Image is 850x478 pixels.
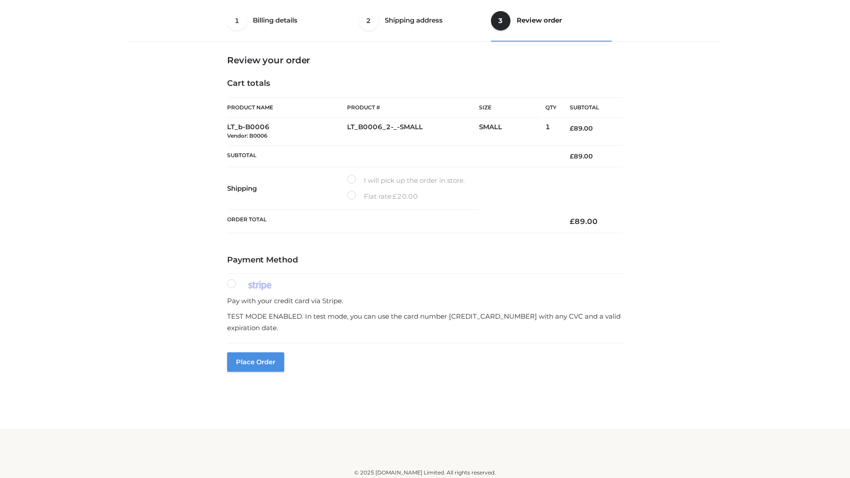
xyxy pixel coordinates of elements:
th: Shipping [227,167,347,210]
bdi: 89.00 [570,152,593,160]
td: SMALL [479,118,545,146]
h4: Cart totals [227,79,623,89]
span: £ [393,192,397,200]
bdi: 89.00 [570,124,593,132]
th: Order Total [227,210,556,233]
h4: Payment Method [227,255,623,265]
td: LT_b-B0006 [227,118,347,146]
h3: Review your order [227,55,623,66]
bdi: 89.00 [570,217,598,226]
th: Product Name [227,97,347,118]
label: Flat rate: [347,191,418,202]
span: £ [570,217,575,226]
p: TEST MODE ENABLED. In test mode, you can use the card number [CREDIT_CARD_NUMBER] with any CVC an... [227,311,623,333]
td: 1 [545,118,556,146]
th: Subtotal [227,145,556,167]
span: £ [570,124,574,132]
th: Product # [347,97,479,118]
small: Vendor: B0006 [227,132,267,139]
th: Size [479,98,541,118]
p: Pay with your credit card via Stripe. [227,295,623,307]
bdi: 20.00 [393,192,418,200]
button: Place order [227,352,284,372]
label: I will pick up the order in store. [347,175,465,186]
td: LT_B0006_2-_-SMALL [347,118,479,146]
th: Subtotal [556,98,623,118]
span: £ [570,152,574,160]
div: © 2025 [DOMAIN_NAME] Limited. All rights reserved. [131,468,719,477]
th: Qty [545,97,556,118]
